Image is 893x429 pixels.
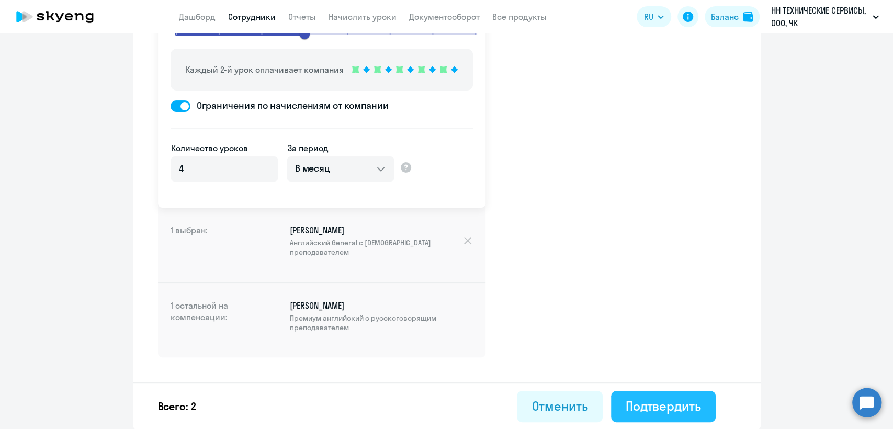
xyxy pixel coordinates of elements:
[228,12,276,22] a: Сотрудники
[743,12,753,22] img: balance
[637,6,671,27] button: RU
[705,6,760,27] button: Балансbalance
[171,300,254,341] h4: 1 остальной на компенсации:
[171,224,254,265] h4: 1 выбран:
[492,12,547,22] a: Все продукты
[532,398,587,414] div: Отменить
[290,300,473,332] p: [PERSON_NAME]
[290,238,463,257] span: Английский General с [DEMOGRAPHIC_DATA] преподавателем
[158,399,196,414] p: Всего: 2
[288,142,329,154] label: За период
[517,391,602,422] button: Отменить
[172,142,248,154] label: Количество уроков
[290,224,463,257] p: [PERSON_NAME]
[611,391,716,422] button: Подтвердить
[190,99,389,112] span: Ограничения по начислениям от компании
[409,12,480,22] a: Документооборот
[626,398,701,414] div: Подтвердить
[329,12,397,22] a: Начислить уроки
[711,10,739,23] div: Баланс
[771,4,868,29] p: НН ТЕХНИЧЕСКИЕ СЕРВИСЫ, ООО, ЧК
[179,12,216,22] a: Дашборд
[766,4,884,29] button: НН ТЕХНИЧЕСКИЕ СЕРВИСЫ, ООО, ЧК
[186,63,344,76] p: Каждый 2-й урок оплачивает компания
[644,10,653,23] span: RU
[288,12,316,22] a: Отчеты
[290,313,473,332] span: Премиум английский с русскоговорящим преподавателем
